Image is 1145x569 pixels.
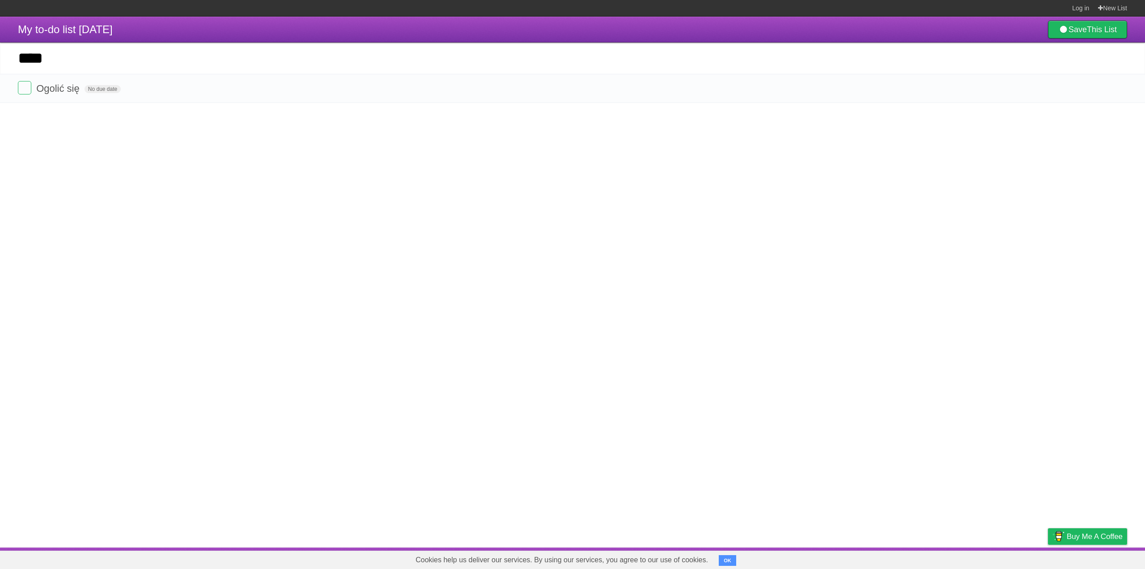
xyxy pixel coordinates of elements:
span: Cookies help us deliver our services. By using our services, you agree to our use of cookies. [407,551,717,569]
img: Buy me a coffee [1052,529,1064,544]
button: OK [719,555,736,566]
a: SaveThis List [1048,21,1127,39]
span: My to-do list [DATE] [18,23,113,35]
a: About [929,550,948,567]
a: Terms [1006,550,1026,567]
a: Privacy [1036,550,1060,567]
a: Buy me a coffee [1048,528,1127,545]
span: Ogolić się [36,83,82,94]
a: Suggest a feature [1071,550,1127,567]
span: Buy me a coffee [1067,529,1123,544]
a: Developers [958,550,995,567]
label: Done [18,81,31,94]
span: No due date [85,85,121,93]
b: This List [1087,25,1117,34]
